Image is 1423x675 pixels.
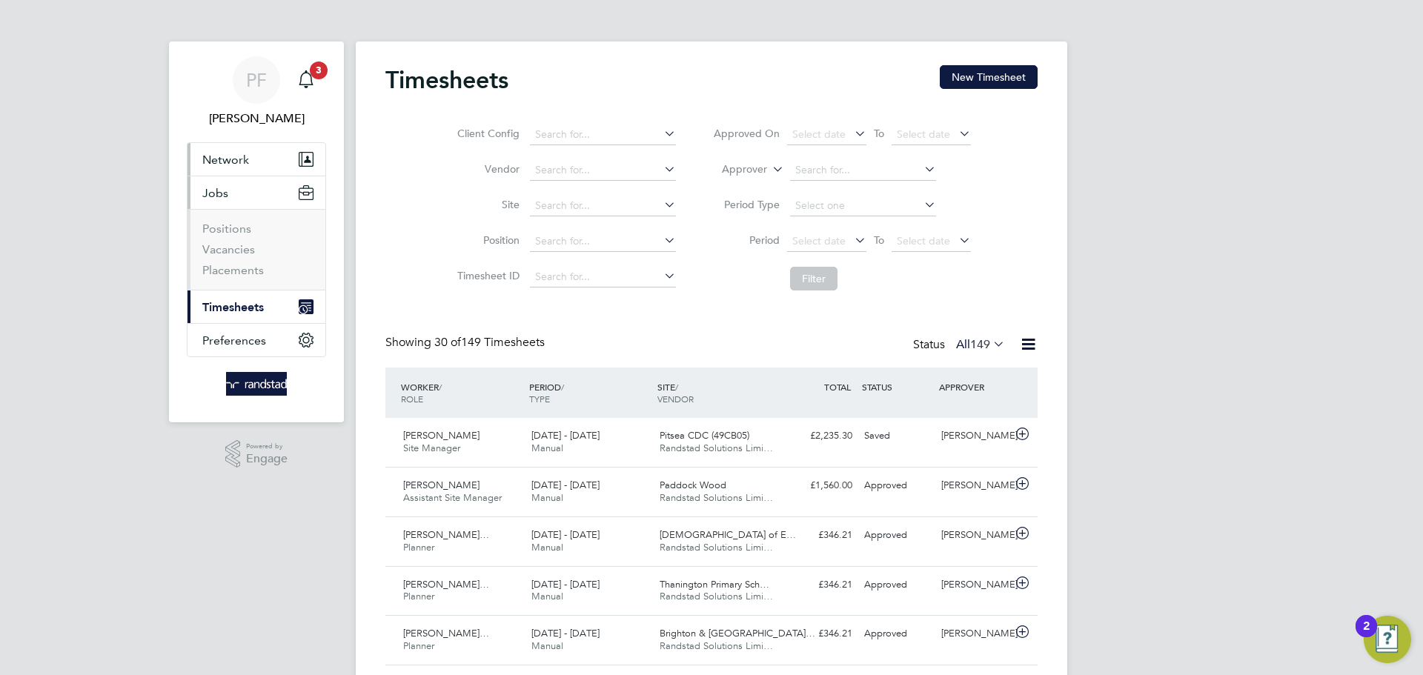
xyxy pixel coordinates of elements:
span: ROLE [401,393,423,405]
span: TOTAL [824,381,851,393]
div: [PERSON_NAME] [935,424,1012,448]
span: / [675,381,678,393]
button: Jobs [188,176,325,209]
span: TYPE [529,393,550,405]
span: Randstad Solutions Limi… [660,590,773,602]
span: Select date [897,234,950,247]
button: Preferences [188,324,325,356]
span: PF [246,70,267,90]
div: [PERSON_NAME] [935,523,1012,548]
a: Positions [202,222,251,236]
label: Period [713,233,780,247]
div: Approved [858,622,935,646]
span: Network [202,153,249,167]
span: Manual [531,491,563,504]
span: Select date [792,234,846,247]
label: Approver [700,162,767,177]
span: Planner [403,590,434,602]
div: [PERSON_NAME] [935,573,1012,597]
span: [PERSON_NAME] [403,429,480,442]
span: / [439,381,442,393]
label: Client Config [453,127,520,140]
a: Placements [202,263,264,277]
label: Approved On [713,127,780,140]
span: [DEMOGRAPHIC_DATA] of E… [660,528,796,541]
span: Timesheets [202,300,264,314]
div: £2,235.30 [781,424,858,448]
a: 3 [291,56,321,104]
label: Vendor [453,162,520,176]
span: Pitsea CDC (49CB05) [660,429,749,442]
span: [PERSON_NAME] [403,479,480,491]
span: 3 [310,61,328,79]
span: Randstad Solutions Limi… [660,491,773,504]
input: Search for... [530,231,676,252]
div: PERIOD [525,373,654,412]
div: £346.21 [781,523,858,548]
input: Search for... [530,124,676,145]
span: [DATE] - [DATE] [531,528,600,541]
div: [PERSON_NAME] [935,622,1012,646]
span: [PERSON_NAME]… [403,578,489,591]
a: PF[PERSON_NAME] [187,56,326,127]
div: £1,560.00 [781,473,858,498]
span: Randstad Solutions Limi… [660,541,773,553]
span: Brighton & [GEOGRAPHIC_DATA]… [660,627,815,639]
span: Manual [531,442,563,454]
div: STATUS [858,373,935,400]
button: New Timesheet [940,65,1038,89]
div: APPROVER [935,373,1012,400]
span: Patrick Farrell [187,110,326,127]
span: 30 of [434,335,461,350]
a: Go to home page [187,372,326,396]
div: WORKER [397,373,525,412]
span: Paddock Wood [660,479,726,491]
span: Manual [531,541,563,553]
a: Vacancies [202,242,255,256]
img: randstad-logo-retina.png [226,372,288,396]
span: To [869,124,889,143]
label: Position [453,233,520,247]
input: Select one [790,196,936,216]
span: [DATE] - [DATE] [531,429,600,442]
span: Select date [897,127,950,141]
span: Preferences [202,333,266,348]
span: Jobs [202,186,228,200]
div: Saved [858,424,935,448]
label: Period Type [713,198,780,211]
button: Network [188,143,325,176]
span: Manual [531,590,563,602]
span: [DATE] - [DATE] [531,479,600,491]
input: Search for... [530,196,676,216]
div: £346.21 [781,622,858,646]
div: Status [913,335,1008,356]
span: / [561,381,564,393]
div: Approved [858,473,935,498]
span: [DATE] - [DATE] [531,578,600,591]
span: Manual [531,639,563,652]
span: Site Manager [403,442,460,454]
span: 149 [970,337,990,352]
span: Engage [246,453,288,465]
label: Timesheet ID [453,269,520,282]
h2: Timesheets [385,65,508,95]
div: [PERSON_NAME] [935,473,1012,498]
button: Timesheets [188,290,325,323]
span: Randstad Solutions Limi… [660,639,773,652]
div: Approved [858,523,935,548]
div: Jobs [188,209,325,290]
nav: Main navigation [169,41,344,422]
input: Search for... [530,160,676,181]
span: [PERSON_NAME]… [403,627,489,639]
span: VENDOR [657,393,694,405]
button: Open Resource Center, 2 new notifications [1364,616,1411,663]
span: Powered by [246,440,288,453]
div: £346.21 [781,573,858,597]
div: 2 [1363,626,1370,645]
span: Select date [792,127,846,141]
a: Powered byEngage [225,440,288,468]
span: Randstad Solutions Limi… [660,442,773,454]
input: Search for... [530,267,676,287]
span: Thanington Primary Sch… [660,578,769,591]
label: All [956,337,1005,352]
